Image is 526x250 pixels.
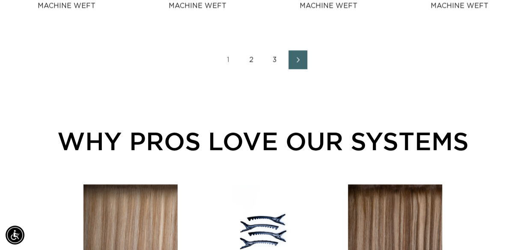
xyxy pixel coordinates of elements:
div: WHY PROS LOVE OUR SYSTEMS [46,122,480,160]
nav: Pagination [4,51,522,69]
div: Accessibility Menu [6,226,24,244]
a: Next page [288,51,307,69]
iframe: Chat Widget [483,209,526,250]
a: Page 3 [265,51,284,69]
a: Page 1 [219,51,238,69]
a: Page 2 [242,51,261,69]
